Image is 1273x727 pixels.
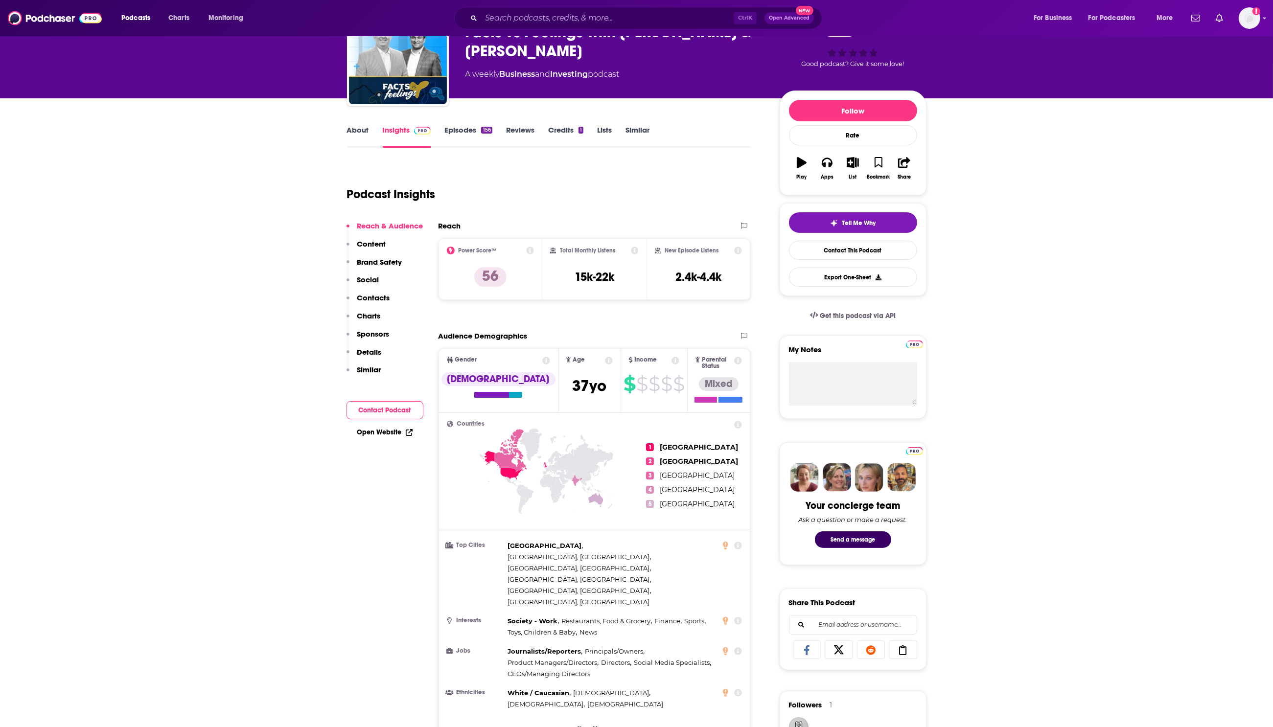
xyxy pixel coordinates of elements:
[654,617,680,625] span: Finance
[1150,10,1185,26] button: open menu
[447,542,504,548] h3: Top Cities
[508,585,651,596] span: ,
[347,239,386,257] button: Content
[572,376,606,395] span: 37 yo
[508,659,598,666] span: Product Managers/Directors
[820,312,896,320] span: Get this podcast via API
[597,125,612,148] a: Lists
[789,268,917,287] button: Export One-Sheet
[347,221,423,239] button: Reach & Audience
[357,293,390,302] p: Contacts
[699,377,739,391] div: Mixed
[447,648,504,654] h3: Jobs
[789,345,917,362] label: My Notes
[849,174,857,180] div: List
[906,446,923,455] a: Pro website
[866,151,891,186] button: Bookmark
[702,357,733,369] span: Parental Status
[508,628,576,636] span: Toys, Children & Baby
[789,615,917,635] div: Search followers
[802,60,904,68] span: Good podcast? Give it some love!
[508,564,650,572] span: [GEOGRAPHIC_DATA], [GEOGRAPHIC_DATA]
[796,6,813,15] span: New
[857,640,885,659] a: Share on Reddit
[347,125,369,148] a: About
[579,628,597,636] span: News
[830,219,838,227] img: tell me why sparkle
[636,376,648,392] span: $
[357,239,386,249] p: Content
[815,531,891,548] button: Send a message
[508,615,559,627] span: ,
[357,221,423,230] p: Reach & Audience
[625,125,649,148] a: Similar
[561,617,650,625] span: Restaurants, Food & Grocery
[573,687,650,699] span: ,
[634,657,711,668] span: ,
[357,275,379,284] p: Social
[508,563,651,574] span: ,
[457,421,485,427] span: Countries
[500,69,535,79] a: Business
[648,376,660,392] span: $
[585,646,645,657] span: ,
[796,174,807,180] div: Play
[508,700,584,708] span: [DEMOGRAPHIC_DATA]
[660,457,738,466] span: [GEOGRAPHIC_DATA]
[855,463,883,492] img: Jules Profile
[439,331,528,341] h2: Audience Demographics
[508,670,591,678] span: CEOs/Managing Directors
[867,174,890,180] div: Bookmark
[508,575,650,583] span: [GEOGRAPHIC_DATA], [GEOGRAPHIC_DATA]
[560,247,615,254] h2: Total Monthly Listens
[789,100,917,121] button: Follow
[573,689,649,697] span: [DEMOGRAPHIC_DATA]
[347,401,423,419] button: Contact Podcast
[447,689,504,696] h3: Ethnicities
[601,659,630,666] span: Directors
[825,640,853,659] a: Share on X/Twitter
[347,365,381,383] button: Similar
[1027,10,1085,26] button: open menu
[508,689,570,697] span: White / Caucasian
[789,151,814,186] button: Play
[797,615,909,634] input: Email address or username...
[684,617,704,625] span: Sports
[887,463,916,492] img: Jon Profile
[814,151,840,186] button: Apps
[508,540,583,551] span: ,
[734,12,757,24] span: Ctrl K
[601,657,631,668] span: ,
[799,516,907,523] div: Ask a question or make a request.
[561,615,652,627] span: ,
[551,69,588,79] a: Investing
[1187,10,1204,26] a: Show notifications dropdown
[635,357,657,363] span: Income
[347,293,390,311] button: Contacts
[349,6,447,104] img: Facts vs Feelings with Ryan Detrick & Sonu Varghese
[8,9,102,27] img: Podchaser - Follow, Share and Rate Podcasts
[347,347,382,365] button: Details
[806,500,900,512] div: Your concierge team
[646,486,654,494] span: 4
[891,151,917,186] button: Share
[383,125,431,148] a: InsightsPodchaser Pro
[414,127,431,135] img: Podchaser Pro
[646,443,654,451] span: 1
[481,10,734,26] input: Search podcasts, credits, & more...
[347,257,402,275] button: Brand Safety
[1212,10,1227,26] a: Show notifications dropdown
[821,174,833,180] div: Apps
[1034,11,1072,25] span: For Business
[508,574,651,585] span: ,
[646,457,654,465] span: 2
[823,463,851,492] img: Barbara Profile
[439,221,461,230] h2: Reach
[830,701,833,709] div: 1
[347,329,390,347] button: Sponsors
[508,617,558,625] span: Society - Work
[906,447,923,455] img: Podchaser Pro
[441,372,555,386] div: [DEMOGRAPHIC_DATA]
[162,10,195,26] a: Charts
[789,212,917,233] button: tell me why sparkleTell Me Why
